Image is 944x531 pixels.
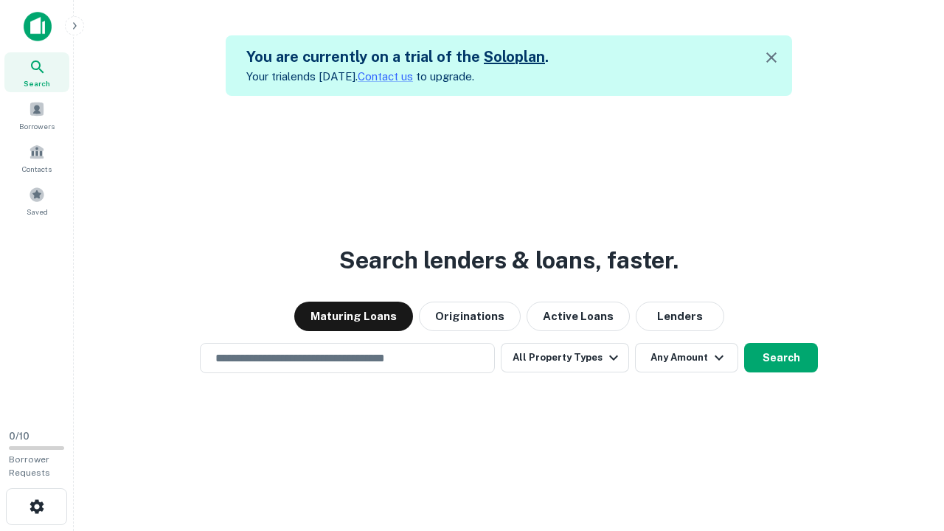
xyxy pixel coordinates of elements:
[4,52,69,92] a: Search
[246,46,549,68] h5: You are currently on a trial of the .
[870,413,944,484] iframe: Chat Widget
[19,120,55,132] span: Borrowers
[246,68,549,86] p: Your trial ends [DATE]. to upgrade.
[294,302,413,331] button: Maturing Loans
[22,163,52,175] span: Contacts
[4,95,69,135] a: Borrowers
[527,302,630,331] button: Active Loans
[4,138,69,178] a: Contacts
[9,431,29,442] span: 0 / 10
[4,181,69,221] a: Saved
[9,454,50,478] span: Borrower Requests
[24,77,50,89] span: Search
[24,12,52,41] img: capitalize-icon.png
[501,343,629,372] button: All Property Types
[484,48,545,66] a: Soloplan
[744,343,818,372] button: Search
[636,302,724,331] button: Lenders
[635,343,738,372] button: Any Amount
[27,206,48,218] span: Saved
[419,302,521,331] button: Originations
[339,243,678,278] h3: Search lenders & loans, faster.
[358,70,413,83] a: Contact us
